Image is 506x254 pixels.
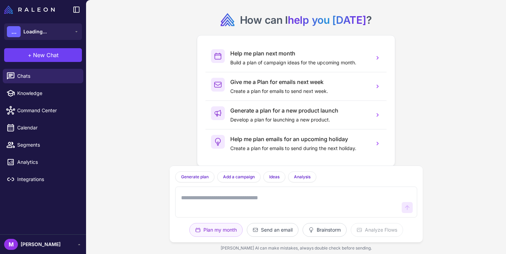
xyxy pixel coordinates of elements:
[3,69,83,83] a: Chats
[28,51,32,59] span: +
[351,223,403,237] button: Analyze Flows
[3,138,83,152] a: Segments
[230,116,369,124] p: Develop a plan for launching a new product.
[230,87,369,95] p: Create a plan for emails to send next week.
[288,14,366,26] span: help you [DATE]
[3,103,83,118] a: Command Center
[223,174,255,180] span: Add a campaign
[4,239,18,250] div: M
[303,223,347,237] button: Brainstorm
[175,171,214,182] button: Generate plan
[269,174,280,180] span: Ideas
[230,49,369,57] h3: Help me plan next month
[17,72,78,80] span: Chats
[17,176,78,183] span: Integrations
[230,106,369,115] h3: Generate a plan for a new product launch
[230,135,369,143] h3: Help me plan emails for an upcoming holiday
[230,78,369,86] h3: Give me a Plan for emails next week
[4,23,82,40] button: ...Loading...
[23,28,47,35] span: Loading...
[17,89,78,97] span: Knowledge
[247,223,298,237] button: Send an email
[217,171,261,182] button: Add a campaign
[3,86,83,100] a: Knowledge
[189,223,243,237] button: Plan my month
[3,120,83,135] a: Calendar
[170,242,423,254] div: [PERSON_NAME] AI can make mistakes, always double check before sending.
[181,174,209,180] span: Generate plan
[294,174,310,180] span: Analysis
[33,51,59,59] span: New Chat
[21,241,61,248] span: [PERSON_NAME]
[17,141,78,149] span: Segments
[17,124,78,131] span: Calendar
[17,158,78,166] span: Analytics
[17,107,78,114] span: Command Center
[4,48,82,62] button: +New Chat
[3,155,83,169] a: Analytics
[7,26,21,37] div: ...
[4,6,55,14] img: Raleon Logo
[3,172,83,187] a: Integrations
[230,59,369,66] p: Build a plan of campaign ideas for the upcoming month.
[263,171,285,182] button: Ideas
[240,13,372,27] h2: How can I ?
[230,145,369,152] p: Create a plan for emails to send during the next holiday.
[288,171,316,182] button: Analysis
